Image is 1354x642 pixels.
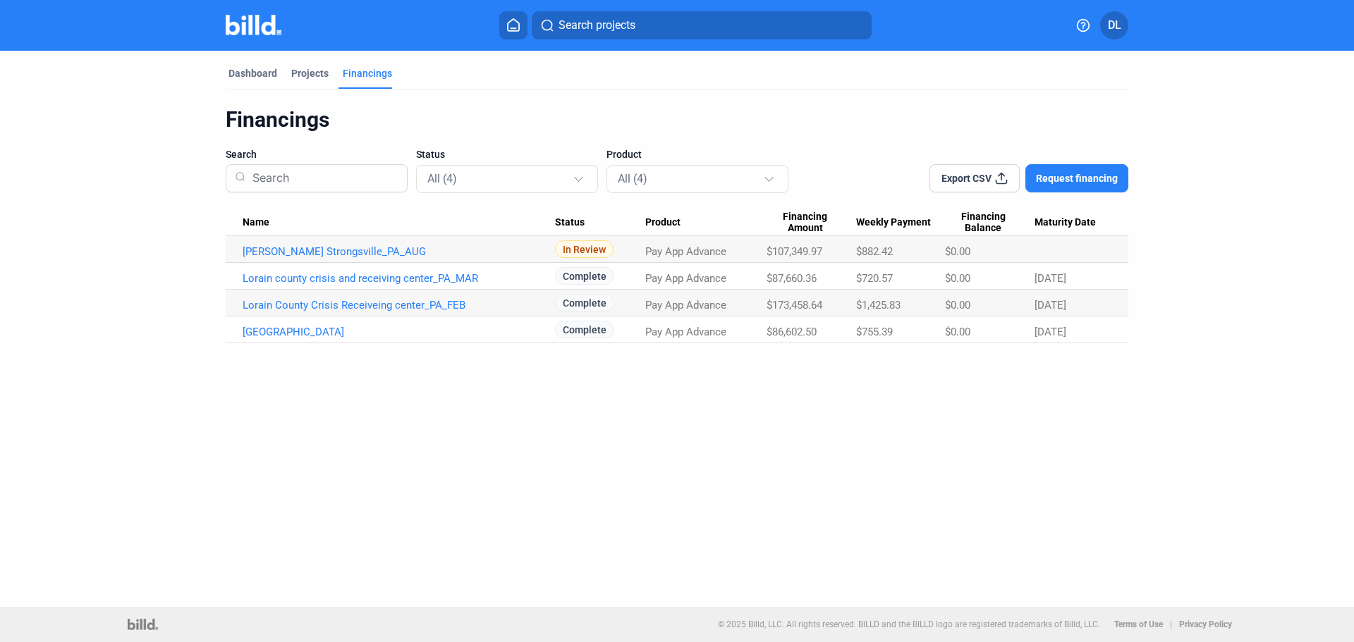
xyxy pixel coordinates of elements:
span: Search [226,147,257,161]
span: [DATE] [1035,272,1066,285]
span: $720.57 [856,272,893,285]
p: © 2025 Billd, LLC. All rights reserved. BILLD and the BILLD logo are registered trademarks of Bil... [718,619,1100,629]
div: Maturity Date [1035,216,1111,229]
span: [DATE] [1035,326,1066,338]
a: [PERSON_NAME] Strongsville_PA_AUG [243,245,555,258]
span: Financing Amount [767,211,843,235]
span: Product [606,147,642,161]
div: Dashboard [228,66,277,80]
div: Financing Balance [945,211,1035,235]
span: Export CSV [941,171,992,185]
span: Financing Balance [945,211,1022,235]
span: Status [416,147,445,161]
span: $107,349.97 [767,245,822,258]
span: Complete [555,294,614,311]
a: Lorain County Crisis Receiveing center_PA_FEB [243,299,555,311]
span: Pay App Advance [645,245,726,258]
span: $0.00 [945,272,970,285]
span: $87,660.36 [767,272,817,285]
span: Complete [555,267,614,285]
mat-select-trigger: All (4) [618,172,647,185]
button: Export CSV [929,164,1020,192]
span: $755.39 [856,326,893,338]
a: Lorain county crisis and receiving center_PA_MAR [243,272,555,285]
img: Billd Company Logo [226,15,281,35]
span: Maturity Date [1035,216,1096,229]
span: $882.42 [856,245,893,258]
span: Pay App Advance [645,299,726,311]
span: Name [243,216,269,229]
span: Status [555,216,585,229]
span: Request financing [1036,171,1118,185]
input: Search [247,160,398,197]
button: Request financing [1025,164,1128,192]
b: Terms of Use [1114,619,1163,629]
button: DL [1100,11,1128,39]
span: DL [1108,17,1121,34]
span: Pay App Advance [645,272,726,285]
span: [DATE] [1035,299,1066,311]
mat-select-trigger: All (4) [427,172,457,185]
div: Status [555,216,646,229]
div: Projects [291,66,329,80]
a: [GEOGRAPHIC_DATA] [243,326,555,338]
button: Search projects [532,11,872,39]
span: Search projects [559,17,635,34]
span: Weekly Payment [856,216,931,229]
b: Privacy Policy [1179,619,1232,629]
div: Name [243,216,555,229]
span: $0.00 [945,245,970,258]
div: Weekly Payment [856,216,944,229]
span: Product [645,216,681,229]
span: $0.00 [945,326,970,338]
span: Pay App Advance [645,326,726,338]
span: $173,458.64 [767,299,822,311]
img: logo [128,619,158,630]
span: Complete [555,321,614,338]
span: $0.00 [945,299,970,311]
span: $1,425.83 [856,299,901,311]
div: Financing Amount [767,211,856,235]
div: Product [645,216,767,229]
p: | [1170,619,1172,629]
span: $86,602.50 [767,326,817,338]
span: In Review [555,240,614,258]
div: Financings [343,66,392,80]
div: Financings [226,106,1128,133]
